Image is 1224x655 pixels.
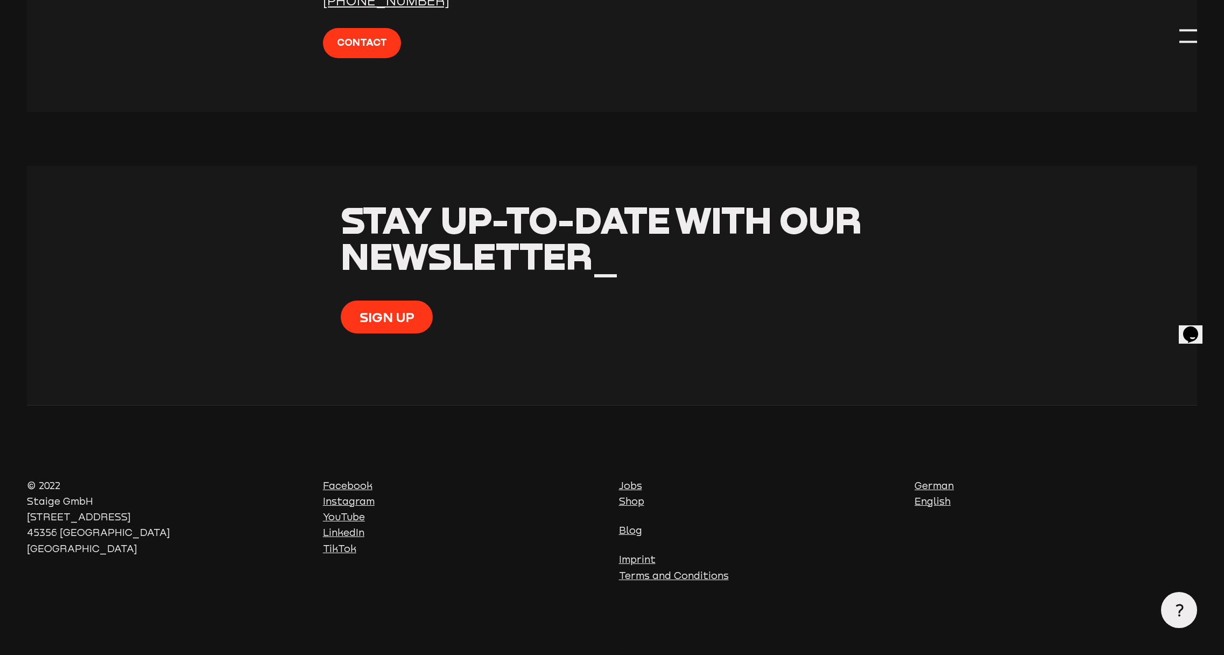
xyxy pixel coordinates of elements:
[619,525,642,536] a: Blog
[323,543,356,554] a: TikTok
[337,34,387,50] span: CONTACT
[323,28,401,58] a: CONTACT
[341,301,433,333] button: Sign up
[323,527,364,538] a: LinkedIn
[341,198,862,242] span: Stay up-to-date with our
[1179,311,1213,344] iframe: chat widget
[915,496,951,507] a: English
[323,511,365,522] a: YouTube
[915,480,954,491] a: German
[341,234,618,278] span: Newsletter_
[27,478,309,556] p: © 2022 Staige GmbH [STREET_ADDRESS] 45356 [GEOGRAPHIC_DATA] [GEOGRAPHIC_DATA]
[619,496,644,507] a: Shop
[323,496,375,507] a: Instagram
[323,480,372,491] a: Facebook
[619,480,642,491] a: Jobs
[619,570,729,581] a: Terms and Conditions
[619,554,656,565] a: Imprint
